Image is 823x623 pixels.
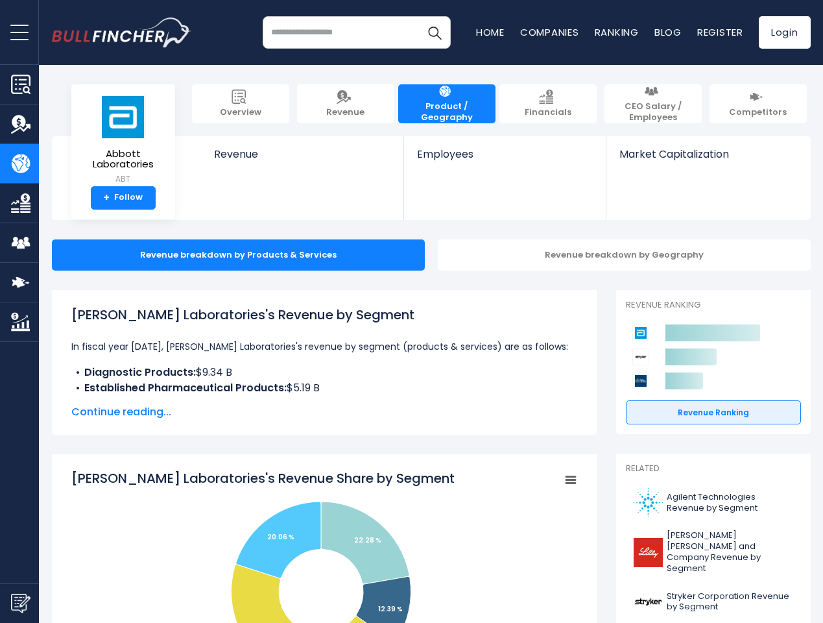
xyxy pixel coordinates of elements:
a: Ranking [595,25,639,39]
a: Go to homepage [52,18,191,47]
a: Revenue [297,84,394,123]
a: Market Capitalization [606,136,809,182]
a: Companies [520,25,579,39]
span: Financials [525,107,571,118]
span: Abbott Laboratories [82,149,165,170]
span: Product / Geography [405,101,489,123]
a: Financials [499,84,597,123]
span: Agilent Technologies Revenue by Segment [667,492,793,514]
span: Revenue [326,107,364,118]
a: [PERSON_NAME] [PERSON_NAME] and Company Revenue by Segment [626,527,801,578]
p: Revenue Ranking [626,300,801,311]
img: bullfincher logo [52,18,191,47]
tspan: 20.06 % [267,532,294,542]
img: Boston Scientific Corporation competitors logo [632,373,649,389]
span: CEO Salary / Employees [611,101,695,123]
button: Search [418,16,451,49]
img: LLY logo [634,538,663,567]
a: Login [759,16,811,49]
img: SYK logo [634,587,663,617]
a: Product / Geography [398,84,495,123]
a: Home [476,25,505,39]
a: Abbott Laboratories ABT [81,95,165,186]
a: Agilent Technologies Revenue by Segment [626,485,801,520]
a: CEO Salary / Employees [604,84,702,123]
a: Revenue Ranking [626,400,801,425]
a: +Follow [91,186,156,210]
a: Revenue [201,136,404,182]
a: Employees [404,136,606,182]
span: Continue reading... [71,404,577,420]
tspan: [PERSON_NAME] Laboratories's Revenue Share by Segment [71,469,455,487]
div: Revenue breakdown by Geography [438,239,811,271]
a: Register [697,25,743,39]
span: Employees [417,148,593,160]
a: Competitors [710,84,807,123]
a: Stryker Corporation Revenue by Segment [626,584,801,620]
b: Established Pharmaceutical Products: [84,380,287,395]
span: Market Capitalization [619,148,796,160]
span: [PERSON_NAME] [PERSON_NAME] and Company Revenue by Segment [667,530,793,574]
p: In fiscal year [DATE], [PERSON_NAME] Laboratories's revenue by segment (products & services) are ... [71,339,577,354]
a: Overview [192,84,289,123]
li: $5.19 B [71,380,577,396]
img: Stryker Corporation competitors logo [632,348,649,365]
b: Diagnostic Products: [84,365,196,380]
tspan: 22.28 % [354,535,381,545]
span: Stryker Corporation Revenue by Segment [667,591,793,613]
div: Revenue breakdown by Products & Services [52,239,425,271]
p: Related [626,463,801,474]
strong: + [103,192,110,204]
img: Abbott Laboratories competitors logo [632,324,649,341]
tspan: 12.39 % [378,604,403,614]
span: Overview [220,107,261,118]
img: A logo [634,488,663,517]
a: Blog [654,25,682,39]
span: Revenue [214,148,391,160]
h1: [PERSON_NAME] Laboratories's Revenue by Segment [71,305,577,324]
li: $9.34 B [71,365,577,380]
small: ABT [82,173,165,185]
span: Competitors [729,107,787,118]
